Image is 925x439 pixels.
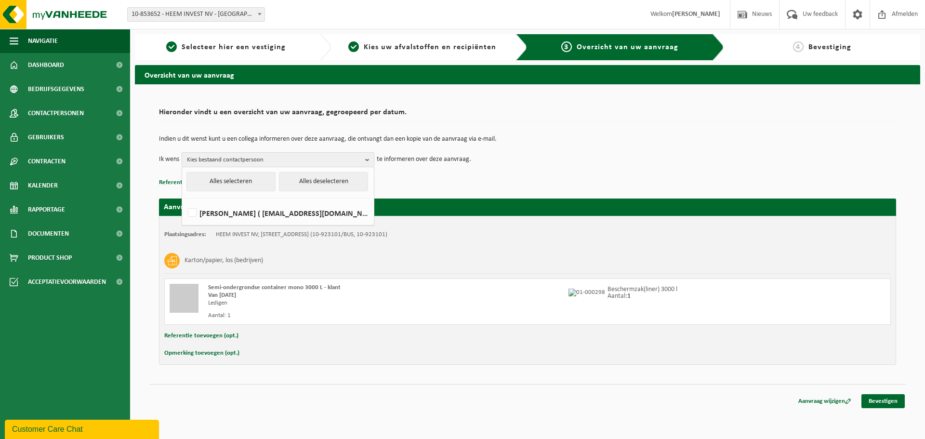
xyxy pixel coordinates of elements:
[28,53,64,77] span: Dashboard
[182,43,286,51] span: Selecteer hier een vestiging
[348,41,359,52] span: 2
[28,222,69,246] span: Documenten
[128,8,264,21] span: 10-853652 - HEEM INVEST NV - ROESELARE
[791,394,859,408] a: Aanvraag wijzigen
[28,246,72,270] span: Product Shop
[208,299,566,307] div: Ledigen
[28,270,106,294] span: Acceptatievoorwaarden
[336,41,509,53] a: 2Kies uw afvalstoffen en recipiënten
[166,41,177,52] span: 1
[5,418,161,439] iframe: chat widget
[135,65,920,84] h2: Overzicht van uw aanvraag
[808,43,851,51] span: Bevestiging
[861,394,905,408] a: Bevestigen
[186,172,276,191] button: Alles selecteren
[28,29,58,53] span: Navigatie
[164,347,239,359] button: Opmerking toevoegen (opt.)
[28,149,66,173] span: Contracten
[608,293,677,300] p: Aantal:
[377,152,471,167] p: te informeren over deze aanvraag.
[28,77,84,101] span: Bedrijfsgegevens
[608,286,677,293] p: Beschermzak(liner) 3000 l
[159,136,896,143] p: Indien u dit wenst kunt u een collega informeren over deze aanvraag, die ontvangt dan een kopie v...
[28,101,84,125] span: Contactpersonen
[208,292,236,298] strong: Van [DATE]
[28,125,64,149] span: Gebruikers
[672,11,720,18] strong: [PERSON_NAME]
[164,330,238,342] button: Referentie toevoegen (opt.)
[28,198,65,222] span: Rapportage
[159,108,896,121] h2: Hieronder vindt u een overzicht van uw aanvraag, gegroepeerd per datum.
[364,43,496,51] span: Kies uw afvalstoffen en recipiënten
[187,153,361,167] span: Kies bestaand contactpersoon
[28,173,58,198] span: Kalender
[568,289,605,296] img: 01-000298
[577,43,678,51] span: Overzicht van uw aanvraag
[216,231,387,239] td: HEEM INVEST NV, [STREET_ADDRESS] (10-923101/BUS, 10-923101)
[279,172,368,191] button: Alles deselecteren
[793,41,804,52] span: 4
[164,231,206,238] strong: Plaatsingsadres:
[208,312,566,319] div: Aantal: 1
[186,206,369,220] label: [PERSON_NAME] ( [EMAIL_ADDRESS][DOMAIN_NAME] )
[182,152,374,167] button: Kies bestaand contactpersoon
[127,7,265,22] span: 10-853652 - HEEM INVEST NV - ROESELARE
[159,176,233,189] button: Referentie toevoegen (opt.)
[159,152,179,167] p: Ik wens
[627,293,631,300] strong: 1
[561,41,572,52] span: 3
[185,253,263,268] h3: Karton/papier, los (bedrijven)
[208,284,341,291] span: Semi-ondergrondse container mono 3000 L - klant
[164,203,236,211] strong: Aanvraag voor [DATE]
[140,41,312,53] a: 1Selecteer hier een vestiging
